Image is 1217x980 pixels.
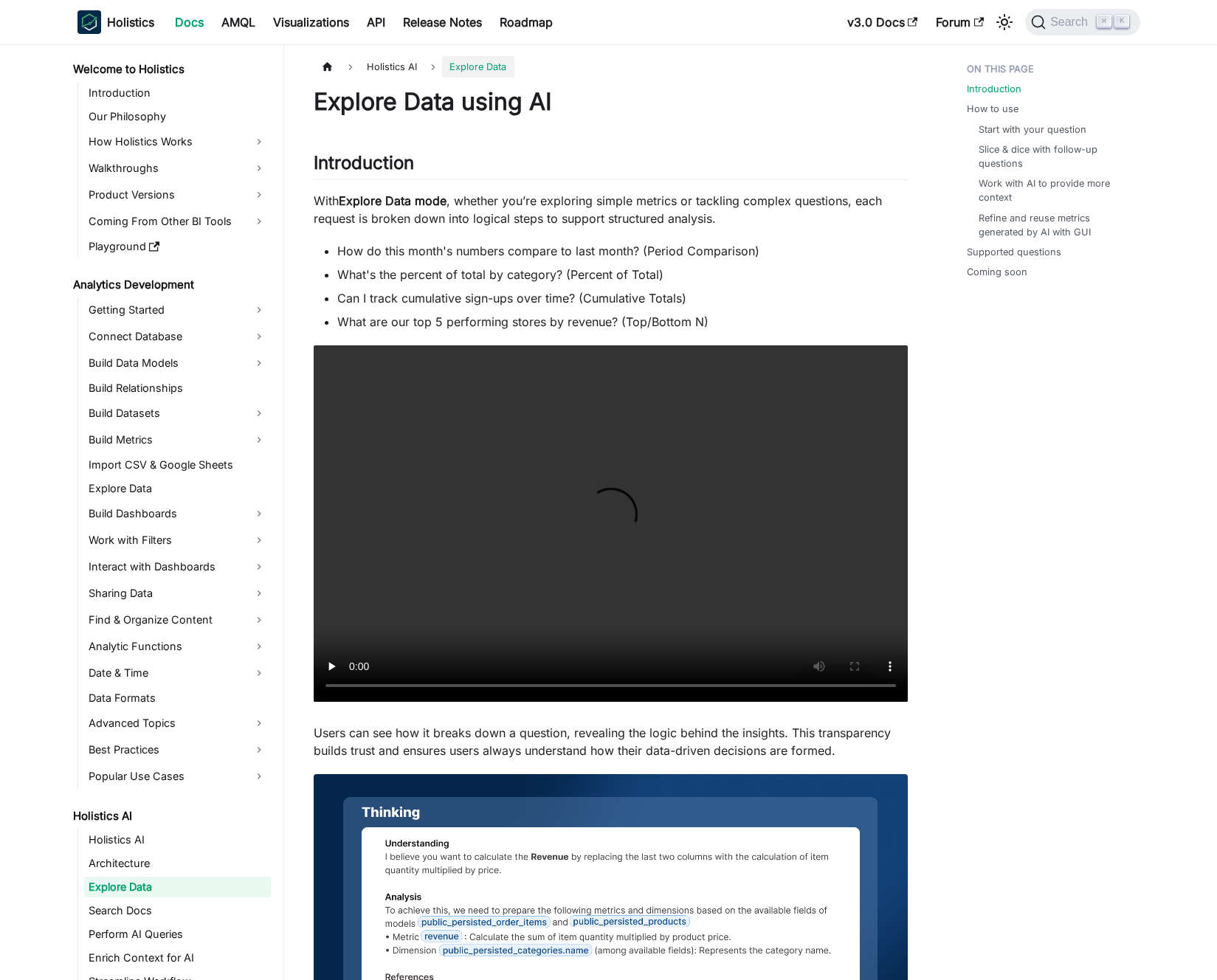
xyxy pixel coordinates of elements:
[993,10,1016,34] button: Switch between dark and light mode (currently light mode)
[1097,15,1111,28] kbd: ⌘
[337,313,908,331] li: What are our top 5 performing stores by revenue? (Top/Bottom N)
[967,102,1018,116] a: How to use
[84,661,271,685] a: Date & Time
[213,10,264,34] a: AMQL
[84,130,271,153] a: How Holistics Works
[314,724,908,759] p: Users can see how it breaks down a question, revealing the logic behind the insights. This transp...
[69,806,271,827] a: Holistics AI
[314,56,342,77] a: Home page
[979,211,1125,239] a: Refine and reuse metrics generated by AI with GUI
[84,83,271,103] a: Introduction
[84,829,271,850] a: Holistics AI
[84,877,271,897] a: Explore Data
[1025,9,1140,35] button: Search (Command+K)
[358,10,394,34] a: API
[1046,15,1097,29] span: Search
[84,325,271,348] a: Connect Database
[337,266,908,283] li: What's the percent of total by category? (Percent of Total)
[84,900,271,921] a: Search Docs
[979,142,1125,170] a: Slice & dice with follow-up questions
[84,608,271,632] a: Find & Organize Content
[77,10,154,34] a: HolisticsHolistics
[442,56,514,77] span: Explore Data
[314,152,908,180] h2: Introduction
[337,289,908,307] li: Can I track cumulative sign-ups over time? (Cumulative Totals)
[84,948,271,968] a: Enrich Context for AI
[927,10,993,34] a: Forum
[84,428,271,452] a: Build Metrics
[491,10,562,34] a: Roadmap
[337,242,908,260] li: How do this month's numbers compare to last month? (Period Comparison)
[314,345,908,702] video: Your browser does not support embedding video, but you can .
[84,478,271,499] a: Explore Data
[967,245,1061,259] a: Supported questions
[84,688,271,708] a: Data Formats
[84,765,271,788] a: Popular Use Cases
[84,853,271,874] a: Architecture
[84,711,271,735] a: Advanced Topics
[84,351,271,375] a: Build Data Models
[1114,15,1129,28] kbd: K
[84,298,271,322] a: Getting Started
[84,924,271,945] a: Perform AI Queries
[63,44,284,980] nav: Docs sidebar
[84,555,271,579] a: Interact with Dashboards
[84,738,271,762] a: Best Practices
[84,183,271,207] a: Product Versions
[84,210,271,233] a: Coming From Other BI Tools
[84,236,271,257] a: Playground
[107,13,154,31] b: Holistics
[967,265,1027,279] a: Coming soon
[84,401,271,425] a: Build Datasets
[84,455,271,475] a: Import CSV & Google Sheets
[314,87,908,117] h1: Explore Data using AI
[359,56,424,77] span: Holistics AI
[84,378,271,398] a: Build Relationships
[314,56,908,77] nav: Breadcrumbs
[979,122,1086,137] a: Start with your question
[166,10,213,34] a: Docs
[314,192,908,227] p: With , whether you’re exploring simple metrics or tackling complex questions, each request is bro...
[339,193,447,208] strong: Explore Data mode
[84,502,271,525] a: Build Dashboards
[264,10,358,34] a: Visualizations
[84,635,271,658] a: Analytic Functions
[69,275,271,295] a: Analytics Development
[967,82,1021,96] a: Introduction
[394,10,491,34] a: Release Notes
[84,582,271,605] a: Sharing Data
[979,176,1125,204] a: Work with AI to provide more context
[77,10,101,34] img: Holistics
[84,156,271,180] a: Walkthroughs
[84,106,271,127] a: Our Philosophy
[84,528,271,552] a: Work with Filters
[69,59,271,80] a: Welcome to Holistics
[838,10,927,34] a: v3.0 Docs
